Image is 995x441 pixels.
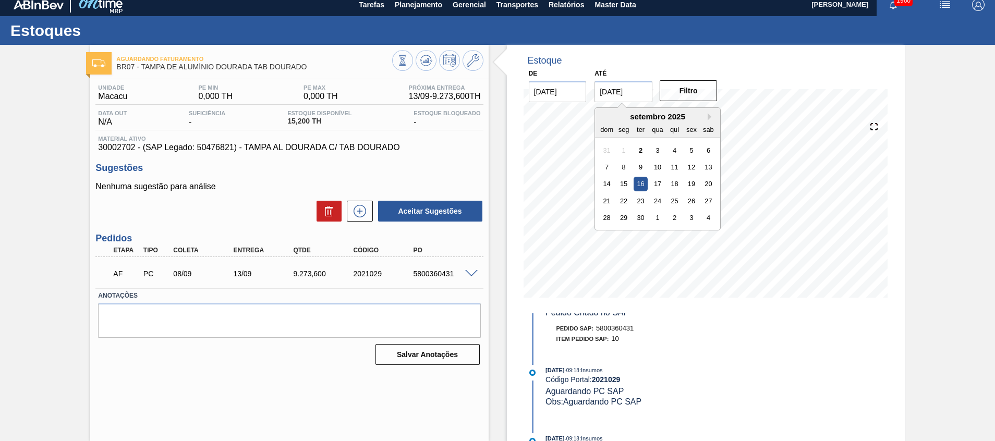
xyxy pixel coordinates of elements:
div: 2021029 [350,269,418,278]
div: - [186,110,228,127]
div: Not available domingo, 31 de agosto de 2025 [600,143,614,157]
div: 13/09/2025 [230,269,298,278]
div: Qtde [290,247,358,254]
div: sab [701,122,715,136]
span: PE MAX [304,84,338,91]
div: setembro 2025 [595,112,720,121]
h3: Pedidos [95,233,483,244]
div: Choose domingo, 28 de setembro de 2025 [600,211,614,225]
div: Choose quinta-feira, 11 de setembro de 2025 [668,160,682,174]
span: BR07 - TAMPA DE ALUMÍNIO DOURADA TAB DOURADO [116,63,392,71]
div: Choose quarta-feira, 17 de setembro de 2025 [651,177,665,191]
div: Choose quinta-feira, 4 de setembro de 2025 [668,143,682,157]
span: 30002702 - (SAP Legado: 50476821) - TAMPA AL DOURADA C/ TAB DOURADO [98,143,480,152]
div: Choose segunda-feira, 29 de setembro de 2025 [617,211,631,225]
span: Material ativo [98,136,480,142]
span: Estoque Disponível [287,110,351,116]
div: Choose terça-feira, 30 de setembro de 2025 [634,211,648,225]
span: Obs: Aguardando PC SAP [545,397,641,406]
span: 0,000 TH [198,92,233,101]
div: Choose sábado, 20 de setembro de 2025 [701,177,715,191]
span: Aguardando PC SAP [545,387,624,396]
div: month 2025-09 [599,142,717,226]
div: Choose sexta-feira, 5 de setembro de 2025 [685,143,699,157]
div: Choose sexta-feira, 26 de setembro de 2025 [685,194,699,208]
div: Choose quarta-feira, 24 de setembro de 2025 [651,194,665,208]
div: Choose quinta-feira, 25 de setembro de 2025 [668,194,682,208]
span: Data out [98,110,127,116]
input: dd/mm/yyyy [594,81,652,102]
div: PO [410,247,478,254]
button: Atualizar Gráfico [416,50,436,71]
div: Choose sexta-feira, 19 de setembro de 2025 [685,177,699,191]
div: ter [634,122,648,136]
button: Aceitar Sugestões [378,201,482,222]
div: Choose terça-feira, 23 de setembro de 2025 [634,194,648,208]
div: Pedido de Compra [141,269,172,278]
button: Salvar Anotações [375,344,480,365]
span: : Insumos [579,367,603,373]
div: qui [668,122,682,136]
div: Aguardando Faturamento [111,262,142,285]
div: Código Portal: [545,375,793,384]
span: Próxima Entrega [409,84,481,91]
div: Not available segunda-feira, 1 de setembro de 2025 [617,143,631,157]
div: Estoque [528,55,562,66]
div: Choose sexta-feira, 12 de setembro de 2025 [685,160,699,174]
div: Entrega [230,247,298,254]
div: dom [600,122,614,136]
label: Anotações [98,288,480,303]
div: Choose quinta-feira, 18 de setembro de 2025 [668,177,682,191]
div: Choose terça-feira, 16 de setembro de 2025 [634,177,648,191]
div: Choose domingo, 21 de setembro de 2025 [600,194,614,208]
div: Choose quarta-feira, 1 de outubro de 2025 [651,211,665,225]
div: Tipo [141,247,172,254]
span: 5800360431 [596,324,634,332]
div: Nova sugestão [342,201,373,222]
div: Choose sábado, 6 de setembro de 2025 [701,143,715,157]
div: Choose segunda-feira, 22 de setembro de 2025 [617,194,631,208]
span: Item pedido SAP: [556,336,609,342]
div: Choose sábado, 13 de setembro de 2025 [701,160,715,174]
div: Choose quinta-feira, 2 de outubro de 2025 [668,211,682,225]
div: Choose sábado, 4 de outubro de 2025 [701,211,715,225]
span: Pedido SAP: [556,325,594,332]
div: Choose quarta-feira, 10 de setembro de 2025 [651,160,665,174]
div: - [411,110,483,127]
div: Choose domingo, 14 de setembro de 2025 [600,177,614,191]
span: 15,200 TH [287,117,351,125]
div: qua [651,122,665,136]
div: seg [617,122,631,136]
span: [DATE] [545,367,564,373]
span: Aguardando Faturamento [116,56,392,62]
div: Choose quarta-feira, 3 de setembro de 2025 [651,143,665,157]
div: 5800360431 [410,269,478,278]
span: Suficiência [189,110,225,116]
img: atual [529,370,536,376]
span: 13/09 - 9.273,600 TH [409,92,481,101]
div: Choose domingo, 7 de setembro de 2025 [600,160,614,174]
button: Ir ao Master Data / Geral [463,50,483,71]
span: Estoque Bloqueado [414,110,480,116]
div: 9.273,600 [290,269,358,278]
strong: 2021029 [592,375,621,384]
span: PE MIN [198,84,233,91]
div: Choose sábado, 27 de setembro de 2025 [701,194,715,208]
span: Macacu [98,92,127,101]
div: sex [685,122,699,136]
label: Até [594,70,606,77]
label: De [529,70,538,77]
span: Unidade [98,84,127,91]
div: Aceitar Sugestões [373,200,483,223]
input: dd/mm/yyyy [529,81,587,102]
div: 08/09/2025 [171,269,238,278]
button: Visão Geral dos Estoques [392,50,413,71]
p: Nenhuma sugestão para análise [95,182,483,191]
span: 10 [611,335,618,342]
div: Etapa [111,247,142,254]
span: - 09:18 [565,367,579,373]
button: Programar Estoque [439,50,460,71]
div: N/A [95,110,129,127]
button: Next Month [708,113,715,120]
div: Choose sexta-feira, 3 de outubro de 2025 [685,211,699,225]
